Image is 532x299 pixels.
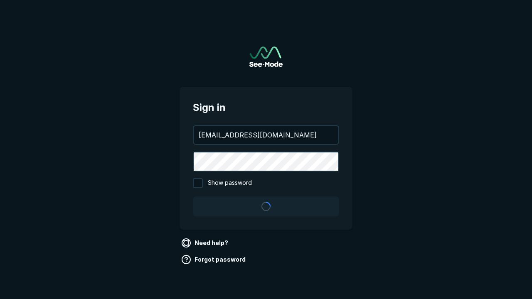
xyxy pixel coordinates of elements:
input: your@email.com [194,126,338,144]
a: Forgot password [180,253,249,266]
a: Go to sign in [249,47,283,67]
span: Sign in [193,100,339,115]
span: Show password [208,178,252,188]
img: See-Mode Logo [249,47,283,67]
a: Need help? [180,236,232,250]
